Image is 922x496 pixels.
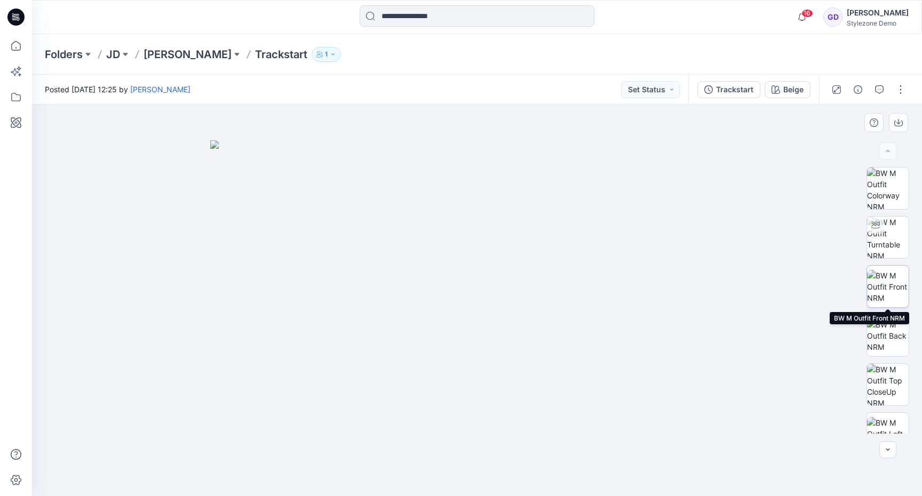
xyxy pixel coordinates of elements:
[45,84,190,95] span: Posted [DATE] 12:25 by
[312,47,341,62] button: 1
[867,417,909,451] img: BW M Outfit Left NRM
[867,217,909,258] img: BW M Outfit Turntable NRM
[325,49,328,60] p: 1
[144,47,232,62] a: [PERSON_NAME]
[783,84,804,95] div: Beige
[823,7,842,27] div: GD
[765,81,810,98] button: Beige
[130,85,190,94] a: [PERSON_NAME]
[255,47,307,62] p: Trackstart
[867,270,909,303] img: BW M Outfit Front NRM
[849,81,867,98] button: Details
[801,9,813,18] span: 16
[867,319,909,353] img: BW M Outfit Back NRM
[106,47,120,62] a: JD
[847,6,909,19] div: [PERSON_NAME]
[716,84,753,95] div: Trackstart
[867,364,909,405] img: BW M Outfit Top CloseUp NRM
[210,140,744,496] img: eyJhbGciOiJIUzI1NiIsImtpZCI6IjAiLCJzbHQiOiJzZXMiLCJ0eXAiOiJKV1QifQ.eyJkYXRhIjp7InR5cGUiOiJzdG9yYW...
[697,81,760,98] button: Trackstart
[847,19,909,27] div: Stylezone Demo
[867,167,909,209] img: BW M Outfit Colorway NRM
[45,47,83,62] a: Folders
